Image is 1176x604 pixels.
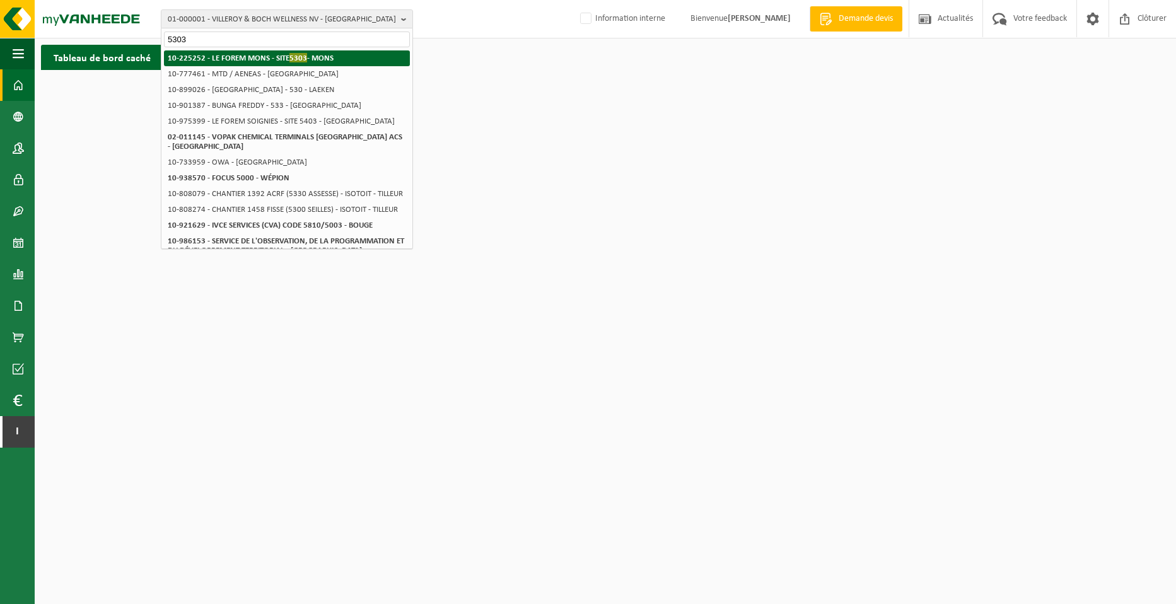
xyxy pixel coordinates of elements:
strong: [PERSON_NAME] [728,14,791,23]
li: 10-901387 - BUNGA FREDDY - 533 - [GEOGRAPHIC_DATA] [164,98,410,113]
strong: 10-938570 - FOCUS 5000 - WÉPION [168,174,289,182]
li: 10-899026 - [GEOGRAPHIC_DATA] - 530 - LAEKEN [164,82,410,98]
button: 01-000001 - VILLEROY & BOCH WELLNESS NV - [GEOGRAPHIC_DATA] [161,9,413,28]
li: 10-808274 - CHANTIER 1458 FISSE (5300 SEILLES) - ISOTOIT - TILLEUR [164,202,410,218]
span: 5303 [289,53,307,62]
li: 10-975399 - LE FOREM SOIGNIES - SITE 5403 - [GEOGRAPHIC_DATA] [164,113,410,129]
label: Information interne [578,9,665,28]
span: Demande devis [835,13,896,25]
strong: 10-225252 - LE FOREM MONS - SITE - MONS [168,53,334,62]
strong: 10-986153 - SERVICE DE L'OBSERVATION, DE LA PROGRAMMATION ET DU DÉVELOPPEMENT TERRITORIAL - [GEOG... [168,237,404,255]
strong: 10-921629 - IVCE SERVICES (CVA) CODE 5810/5003 - BOUGE [168,221,373,229]
input: Chercher des succursales liées [164,32,410,47]
li: 10-733959 - OWA - [GEOGRAPHIC_DATA] [164,154,410,170]
a: Demande devis [810,6,902,32]
h2: Tableau de bord caché [41,45,163,69]
li: 10-777461 - MTD / AENEAS - [GEOGRAPHIC_DATA] [164,66,410,82]
li: 10-808079 - CHANTIER 1392 ACRF (5330 ASSESSE) - ISOTOIT - TILLEUR [164,186,410,202]
span: I [13,416,22,448]
strong: 02-011145 - VOPAK CHEMICAL TERMINALS [GEOGRAPHIC_DATA] ACS - [GEOGRAPHIC_DATA] [168,133,402,151]
span: 01-000001 - VILLEROY & BOCH WELLNESS NV - [GEOGRAPHIC_DATA] [168,10,396,29]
